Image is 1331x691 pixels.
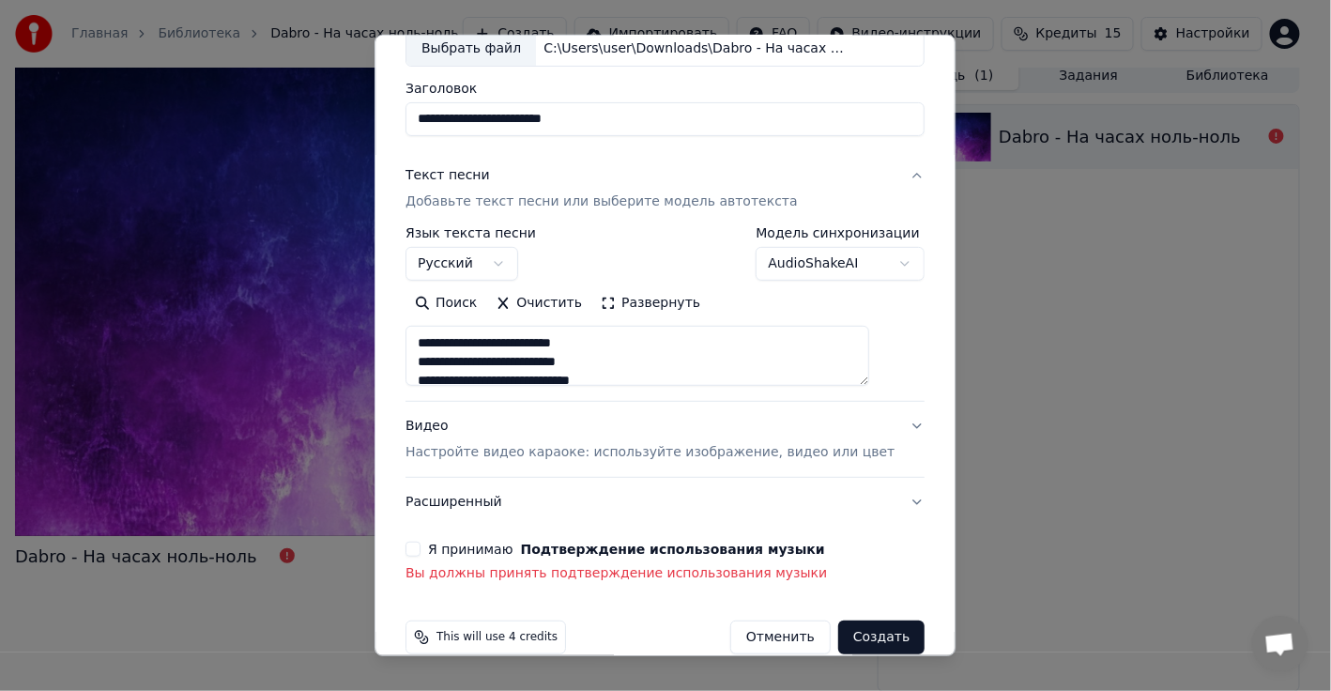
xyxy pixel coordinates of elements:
[405,417,895,462] div: Видео
[406,32,536,66] div: Выбрать файл
[436,630,558,645] span: This will use 4 credits
[838,621,925,654] button: Создать
[405,192,798,211] p: Добавьте текст песни или выберите модель автотекста
[405,402,925,477] button: ВидеоНастройте видео караоке: используйте изображение, видео или цвет
[405,151,925,226] button: Текст песниДобавьте текст песни или выберите модель автотекста
[757,226,926,239] label: Модель синхронизации
[405,288,486,318] button: Поиск
[730,621,831,654] button: Отменить
[405,443,895,462] p: Настройте видео караоке: используйте изображение, видео или цвет
[487,288,592,318] button: Очистить
[536,39,855,58] div: C:\Users\user\Downloads\Dabro - На часах ноль-ноль.mp3
[405,166,490,185] div: Текст песни
[405,478,925,527] button: Расширенный
[405,82,925,95] label: Заголовок
[591,288,710,318] button: Развернуть
[405,226,925,401] div: Текст песниДобавьте текст песни или выберите модель автотекста
[428,543,825,556] label: Я принимаю
[521,543,825,556] button: Я принимаю
[405,226,536,239] label: Язык текста песни
[405,564,925,583] p: Вы должны принять подтверждение использования музыки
